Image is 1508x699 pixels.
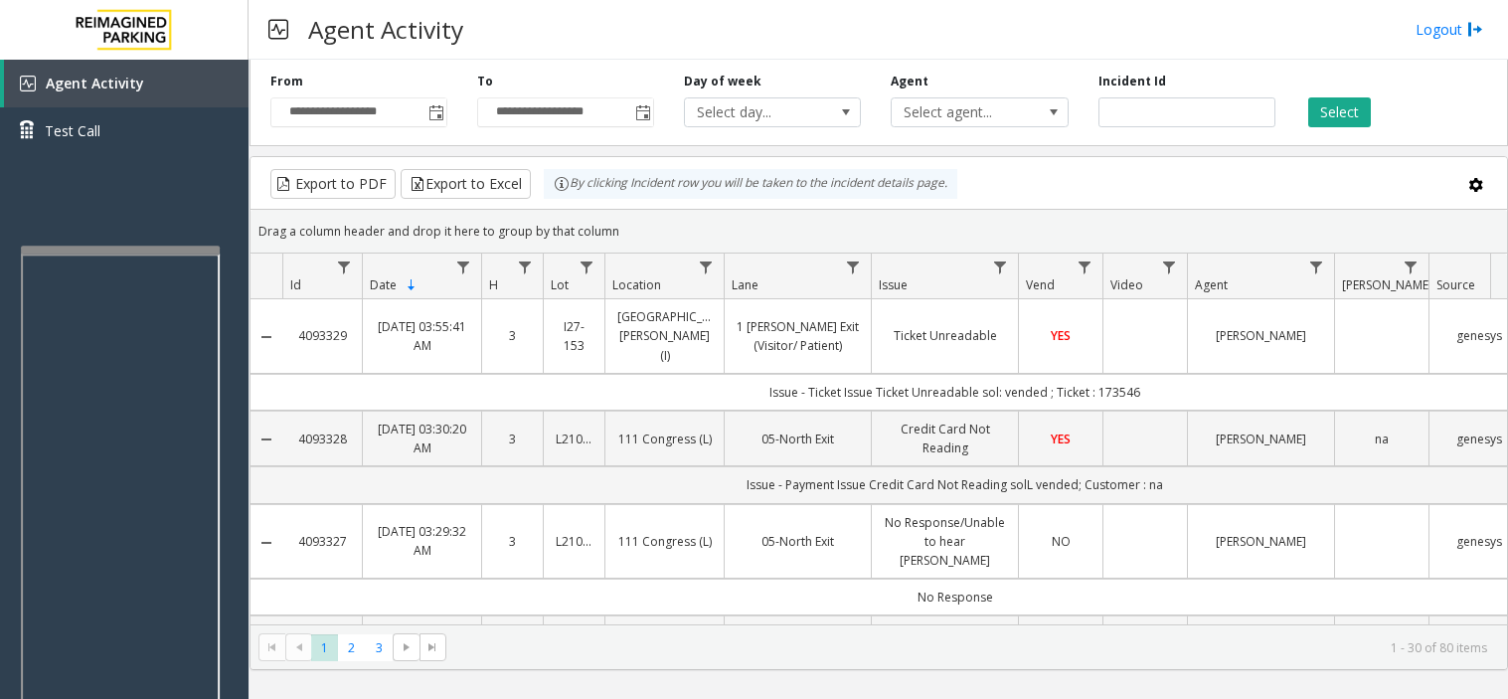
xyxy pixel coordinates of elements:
a: 05-North Exit [737,532,859,551]
a: na [1347,430,1417,448]
a: [DATE] 03:30:20 AM [375,420,469,457]
a: 3 [494,532,531,551]
span: Agent Activity [46,74,144,92]
span: Go to the last page [419,633,446,661]
img: logout [1467,19,1483,40]
kendo-pager-info: 1 - 30 of 80 items [458,639,1487,656]
span: Select agent... [892,98,1032,126]
a: Logout [1416,19,1483,40]
a: L21066000 [556,532,592,551]
a: 3 [494,430,531,448]
a: 1 [PERSON_NAME] Exit (Visitor/ Patient) [737,317,859,355]
button: Export to Excel [401,169,531,199]
a: [PERSON_NAME] [1200,532,1322,551]
a: H Filter Menu [512,254,539,280]
span: [PERSON_NAME] [1342,276,1432,293]
img: infoIcon.svg [554,176,570,192]
a: Parker Filter Menu [1398,254,1424,280]
a: Date Filter Menu [450,254,477,280]
a: No Response/Unable to hear [PERSON_NAME] [884,513,1006,571]
span: Issue [879,276,908,293]
span: H [489,276,498,293]
a: Credit Card Not Reading [884,420,1006,457]
a: Location Filter Menu [693,254,720,280]
a: Vend Filter Menu [1072,254,1098,280]
a: 4093328 [294,430,350,448]
img: 'icon' [20,76,36,91]
h3: Agent Activity [298,5,473,54]
span: YES [1051,431,1071,447]
a: YES [1031,326,1090,345]
a: Ticket Unreadable [884,326,1006,345]
span: Test Call [45,120,100,141]
span: Source [1436,276,1475,293]
span: Go to the next page [393,633,419,661]
a: [DATE] 03:55:41 AM [375,317,469,355]
a: 05-North Exit [737,430,859,448]
label: Agent [891,73,928,90]
span: Go to the next page [399,639,415,655]
button: Select [1308,97,1371,127]
a: [GEOGRAPHIC_DATA][PERSON_NAME] (I) [617,307,712,365]
a: 111 Congress (L) [617,532,712,551]
span: Id [290,276,301,293]
span: Go to the last page [424,639,440,655]
a: Collapse Details [251,535,282,551]
div: Data table [251,254,1507,624]
span: Agent [1195,276,1228,293]
span: Page 1 [311,634,338,661]
a: NO [1031,532,1090,551]
div: By clicking Incident row you will be taken to the incident details page. [544,169,957,199]
label: From [270,73,303,90]
span: NO [1052,533,1071,550]
span: Page 2 [338,634,365,661]
a: Collapse Details [251,432,282,447]
span: YES [1051,327,1071,344]
a: Lot Filter Menu [574,254,600,280]
a: 4093329 [294,326,350,345]
label: Day of week [684,73,761,90]
a: Collapse Details [251,329,282,345]
div: Drag a column header and drop it here to group by that column [251,214,1507,249]
span: Toggle popup [424,98,446,126]
a: 111 Congress (L) [617,430,712,448]
span: Page 3 [366,634,393,661]
a: Video Filter Menu [1156,254,1183,280]
label: To [477,73,493,90]
span: Lot [551,276,569,293]
label: Incident Id [1098,73,1166,90]
a: Lane Filter Menu [840,254,867,280]
a: L21066000 [556,430,592,448]
button: Export to PDF [270,169,396,199]
a: [PERSON_NAME] [1200,430,1322,448]
span: Video [1110,276,1143,293]
span: Date [370,276,397,293]
a: Issue Filter Menu [987,254,1014,280]
a: YES [1031,430,1090,448]
a: Agent Activity [4,60,249,107]
a: 4093327 [294,532,350,551]
a: I27-153 [556,317,592,355]
a: Id Filter Menu [331,254,358,280]
a: [PERSON_NAME] [1200,326,1322,345]
a: [DATE] 03:29:32 AM [375,522,469,560]
span: Lane [732,276,758,293]
span: Location [612,276,661,293]
span: Select day... [685,98,825,126]
a: 3 [494,326,531,345]
span: Sortable [404,277,419,293]
img: pageIcon [268,5,288,54]
a: Agent Filter Menu [1303,254,1330,280]
span: Toggle popup [631,98,653,126]
span: Vend [1026,276,1055,293]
